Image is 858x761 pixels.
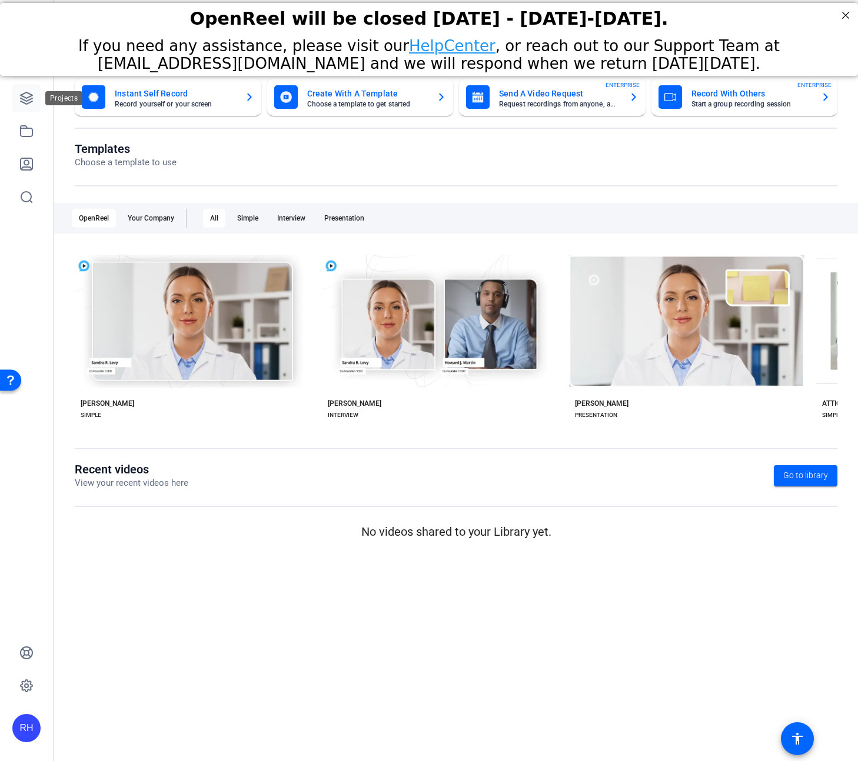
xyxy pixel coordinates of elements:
[75,78,261,116] button: Instant Self RecordRecord yourself or your screen
[307,86,428,101] mat-card-title: Create With A Template
[75,462,188,476] h1: Recent videos
[606,81,640,89] span: ENTERPRISE
[75,476,188,490] p: View your recent videos here
[230,209,265,228] div: Simple
[75,142,177,156] h1: Templates
[575,399,628,408] div: [PERSON_NAME]
[81,410,101,420] div: SIMPLE
[499,101,620,108] mat-card-subtitle: Request recordings from anyone, anywhere
[691,101,812,108] mat-card-subtitle: Start a group recording session
[12,714,41,742] div: RH
[328,399,381,408] div: [PERSON_NAME]
[317,209,371,228] div: Presentation
[75,523,837,540] p: No videos shared to your Library yet.
[575,410,617,420] div: PRESENTATION
[499,86,620,101] mat-card-title: Send A Video Request
[72,209,116,228] div: OpenReel
[270,209,312,228] div: Interview
[459,78,646,116] button: Send A Video RequestRequest recordings from anyone, anywhereENTERPRISE
[78,34,780,69] span: If you need any assistance, please visit our , or reach out to our Support Team at [EMAIL_ADDRESS...
[790,732,804,746] mat-icon: accessibility
[797,81,832,89] span: ENTERPRISE
[691,86,812,101] mat-card-title: Record With Others
[267,78,454,116] button: Create With A TemplateChoose a template to get started
[45,91,82,105] div: Projects
[121,209,181,228] div: Your Company
[822,410,843,420] div: SIMPLE
[203,209,225,228] div: All
[409,34,495,52] a: HelpCenter
[115,101,235,108] mat-card-subtitle: Record yourself or your screen
[75,156,177,169] p: Choose a template to use
[115,86,235,101] mat-card-title: Instant Self Record
[774,465,837,486] a: Go to library
[15,5,843,26] div: OpenReel will be closed [DATE] - [DATE]-[DATE].
[328,410,358,420] div: INTERVIEW
[307,101,428,108] mat-card-subtitle: Choose a template to get started
[783,469,828,482] span: Go to library
[81,399,134,408] div: [PERSON_NAME]
[822,399,850,408] div: ATTICUS
[651,78,838,116] button: Record With OthersStart a group recording sessionENTERPRISE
